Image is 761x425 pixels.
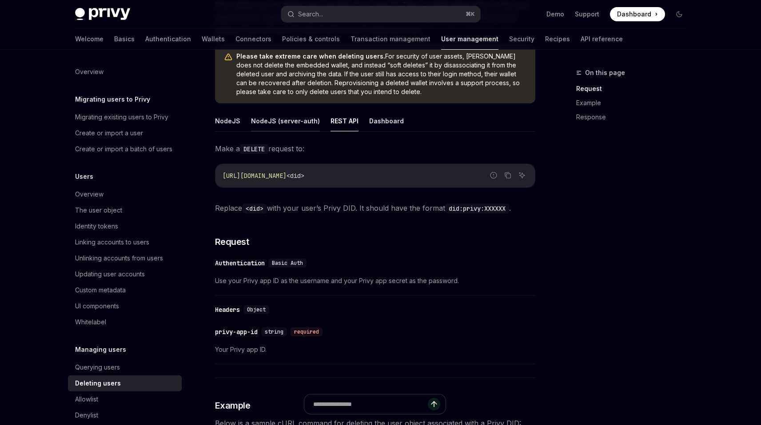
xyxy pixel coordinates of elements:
span: ⌘ K [466,11,475,18]
button: Search...⌘K [281,6,480,22]
button: Toggle dark mode [672,7,686,21]
svg: Warning [224,53,233,62]
div: Whitelabel [75,317,106,327]
div: Deleting users [75,378,121,389]
a: Overview [68,186,182,202]
strong: Please take extreme care when deleting users. [236,52,385,60]
span: For security of user assets, [PERSON_NAME] does not delete the embedded wallet, and instead “soft... [236,52,526,96]
a: Demo [546,10,564,19]
a: Wallets [202,28,225,50]
a: Unlinking accounts from users [68,250,182,266]
span: On this page [585,67,625,78]
a: Connectors [235,28,271,50]
a: Custom metadata [68,282,182,298]
div: Updating user accounts [75,269,145,279]
div: Denylist [75,410,98,421]
a: The user object [68,202,182,218]
span: Make a request to: [215,142,535,155]
div: Search... [298,9,323,20]
div: Querying users [75,362,120,373]
button: NodeJS (server-auth) [251,110,320,131]
a: Response [576,110,693,124]
div: Unlinking accounts from users [75,253,163,264]
button: REST API [331,110,359,131]
a: Create or import a user [68,125,182,141]
a: Denylist [68,407,182,423]
a: Example [576,96,693,110]
div: The user object [75,205,122,216]
span: Your Privy app ID. [215,344,535,355]
div: required [291,327,323,336]
a: Overview [68,64,182,80]
span: Use your Privy app ID as the username and your Privy app secret as the password. [215,275,535,286]
button: Send message [428,398,440,410]
a: Allowlist [68,391,182,407]
a: Support [575,10,599,19]
a: Deleting users [68,375,182,391]
div: Create or import a user [75,128,143,138]
button: Dashboard [369,110,404,131]
div: Migrating existing users to Privy [75,112,168,122]
a: User management [441,28,498,50]
a: Dashboard [610,7,665,21]
div: Overview [75,189,104,200]
a: Request [576,82,693,96]
a: Whitelabel [68,314,182,330]
span: Dashboard [617,10,651,19]
a: Linking accounts to users [68,234,182,250]
div: Identity tokens [75,221,118,232]
a: Migrating existing users to Privy [68,109,182,125]
a: UI components [68,298,182,314]
h5: Managing users [75,344,126,355]
a: Authentication [145,28,191,50]
span: Basic Auth [272,260,303,267]
a: Welcome [75,28,104,50]
a: API reference [581,28,623,50]
div: Linking accounts to users [75,237,149,248]
div: Create or import a batch of users [75,144,172,154]
button: Report incorrect code [488,169,499,181]
div: Authentication [215,259,265,268]
a: Basics [114,28,135,50]
code: did:privy:XXXXXX [445,204,509,213]
a: Identity tokens [68,218,182,234]
div: UI components [75,301,119,311]
a: Policies & controls [282,28,340,50]
a: Recipes [545,28,570,50]
h5: Migrating users to Privy [75,94,150,105]
button: NodeJS [215,110,240,131]
button: Copy the contents from the code block [502,169,514,181]
a: Create or import a batch of users [68,141,182,157]
div: Overview [75,67,104,77]
button: Ask AI [516,169,528,181]
span: Replace with your user’s Privy DID. It should have the format . [215,202,535,214]
div: privy-app-id [215,327,258,336]
a: Updating user accounts [68,266,182,282]
span: string [265,328,283,335]
span: Object [247,306,266,313]
span: Request [215,236,249,248]
img: dark logo [75,8,130,20]
span: [URL][DOMAIN_NAME] [223,172,287,180]
a: Transaction management [351,28,430,50]
a: Security [509,28,534,50]
a: Querying users [68,359,182,375]
div: Custom metadata [75,285,126,295]
code: <did> [242,204,267,213]
span: <did> [287,172,304,180]
div: Allowlist [75,394,98,405]
h5: Users [75,171,93,182]
div: Headers [215,305,240,314]
code: DELETE [240,144,268,154]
